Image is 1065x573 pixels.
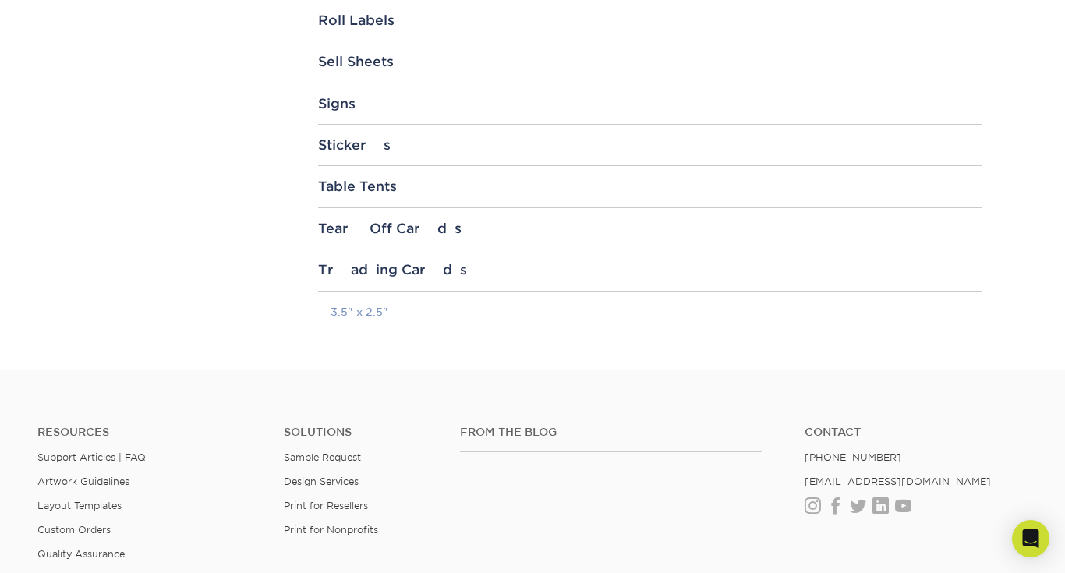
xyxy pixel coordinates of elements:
a: [PHONE_NUMBER] [805,451,901,463]
div: Open Intercom Messenger [1012,520,1049,557]
div: Tear Off Cards [318,221,982,236]
a: Contact [805,426,1028,439]
h4: From the Blog [460,426,762,439]
div: Table Tents [318,179,982,194]
div: Stickers [318,137,982,153]
div: Trading Cards [318,262,982,278]
h4: Resources [37,426,260,439]
div: Roll Labels [318,12,982,28]
div: Signs [318,96,982,111]
a: [EMAIL_ADDRESS][DOMAIN_NAME] [805,476,991,487]
a: 3.5" x 2.5" [331,306,388,318]
div: Sell Sheets [318,54,982,69]
h4: Solutions [284,426,437,439]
